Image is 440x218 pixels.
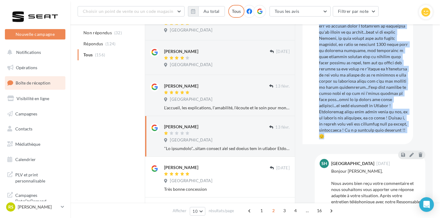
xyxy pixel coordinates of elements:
div: [GEOGRAPHIC_DATA] [331,161,374,166]
a: Calendrier [4,153,67,166]
div: [PERSON_NAME] [164,124,198,130]
a: Campagnes DataOnDemand [4,189,67,207]
a: Boîte de réception [4,76,67,89]
button: Au total [188,6,225,17]
span: 16 [314,206,324,216]
span: 2 [269,206,278,216]
span: 13 févr. [275,125,290,130]
a: Médiathèque [4,138,67,151]
span: [GEOGRAPHIC_DATA] [170,62,212,68]
span: Opérations [16,65,37,70]
span: 10 [193,209,198,214]
span: Boîte de réception [16,80,50,85]
span: 4 [291,206,300,216]
span: ... [302,206,312,216]
p: [PERSON_NAME] [18,204,58,210]
span: Calendrier [15,157,36,162]
span: Campagnes DataOnDemand [15,191,63,204]
span: Non répondus [83,30,112,36]
a: Opérations [4,61,67,74]
div: "Lo ipsumdolo"...sitam consect a'el sed doeius tem in utlabor Etdolor Ma aliq enimadmini ve quisn... [164,145,290,152]
button: Tous les avis [269,6,331,17]
button: Nouvelle campagne [5,29,65,39]
span: (124) [105,41,116,46]
div: Très bonne concession [164,186,290,192]
span: Notifications [16,50,41,55]
span: Visibilité en ligne [16,96,49,101]
span: SH [321,160,327,167]
a: PLV et print personnalisable [4,168,67,186]
button: Au total [198,6,225,17]
div: [PERSON_NAME] [164,48,198,55]
span: [GEOGRAPHIC_DATA] [170,97,212,102]
div: Tous [228,5,244,18]
span: Afficher [173,208,186,214]
a: RS [PERSON_NAME] [5,201,65,213]
span: Choisir un point de vente ou un code magasin [83,9,173,14]
span: Contacts [15,126,32,131]
span: Tous les avis [275,9,299,14]
a: Campagnes [4,107,67,120]
div: [PERSON_NAME] [164,164,198,171]
span: Répondus [83,41,103,47]
span: Campagnes [15,111,37,116]
span: [DATE] [276,49,290,55]
div: [PERSON_NAME] [164,83,198,89]
div: Open Intercom Messenger [419,197,434,212]
span: résultats/page [209,208,234,214]
span: 1 [257,206,266,216]
div: L'accueil, les explications, l'amabilité, l'écoute et le soin pour mon véhicule Merci à tous les ... [164,105,290,111]
span: [GEOGRAPHIC_DATA] [170,28,212,33]
span: [GEOGRAPHIC_DATA] [170,137,212,143]
span: PLV et print personnalisable [15,171,63,184]
span: Médiathèque [15,141,40,147]
span: 13 févr. [275,84,290,89]
button: 10 [190,207,205,216]
span: [DATE] [376,162,390,166]
button: Filtrer par note [333,6,379,17]
button: Choisir un point de vente ou un code magasin [78,6,185,17]
a: Contacts [4,122,67,135]
span: 3 [280,206,289,216]
a: Visibilité en ligne [4,92,67,105]
span: [DATE] [276,165,290,171]
button: Notifications [4,46,64,59]
span: [GEOGRAPHIC_DATA] [170,178,212,184]
span: RS [8,204,13,210]
span: (32) [114,30,122,35]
